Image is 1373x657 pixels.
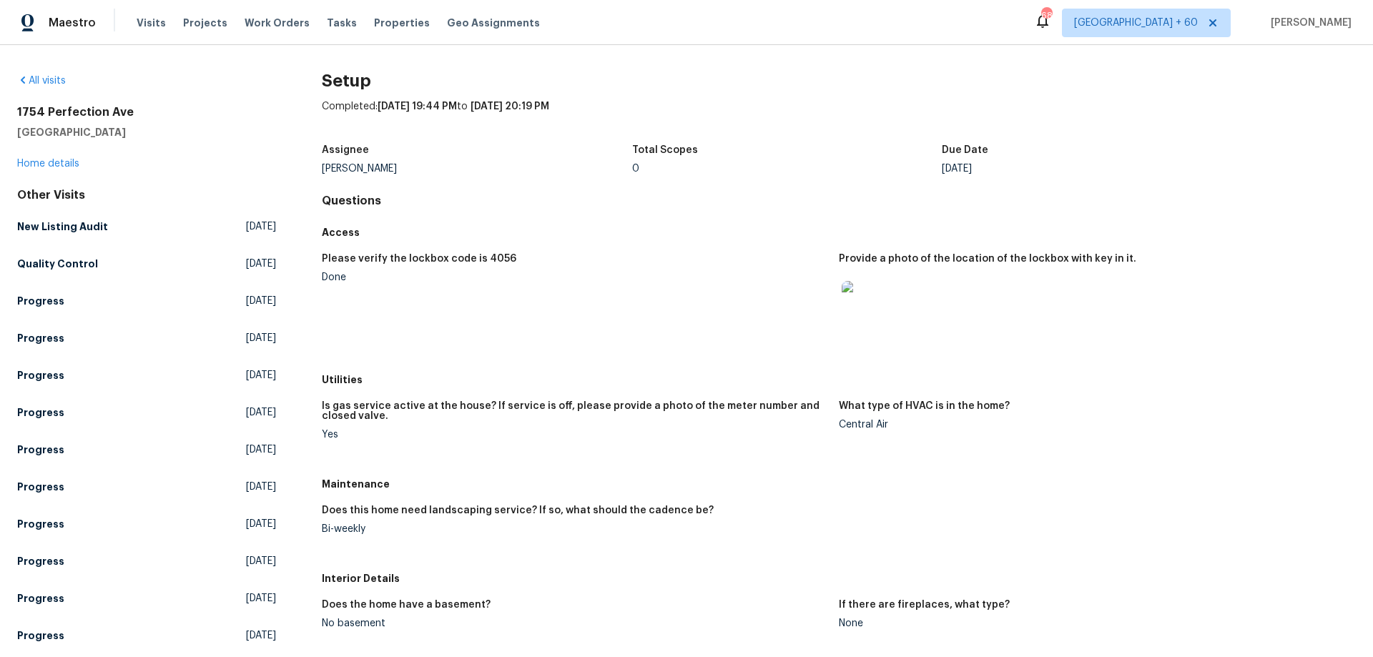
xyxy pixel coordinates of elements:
h5: Progress [17,331,64,345]
span: Maestro [49,16,96,30]
h5: Progress [17,480,64,494]
h5: Progress [17,591,64,606]
span: Visits [137,16,166,30]
h5: Is gas service active at the house? If service is off, please provide a photo of the meter number... [322,401,827,421]
a: Progress[DATE] [17,325,276,351]
h2: 1754 Perfection Ave [17,105,276,119]
a: Progress[DATE] [17,623,276,648]
h5: Please verify the lockbox code is 4056 [322,254,516,264]
div: Completed: to [322,99,1356,137]
span: [DATE] 19:44 PM [378,102,457,112]
h5: [GEOGRAPHIC_DATA] [17,125,276,139]
h5: What type of HVAC is in the home? [839,401,1010,411]
h5: Progress [17,405,64,420]
h5: Utilities [322,372,1356,387]
h5: Maintenance [322,477,1356,491]
div: 0 [632,164,943,174]
span: [DATE] [246,480,276,494]
div: No basement [322,618,827,628]
a: All visits [17,76,66,86]
div: 689 [1041,9,1051,23]
h5: Assignee [322,145,369,155]
h5: If there are fireplaces, what type? [839,600,1010,610]
h5: Progress [17,554,64,568]
a: Progress[DATE] [17,511,276,537]
span: Geo Assignments [447,16,540,30]
h5: Does the home have a basement? [322,600,491,610]
a: Quality Control[DATE] [17,251,276,277]
h4: Questions [322,194,1356,208]
span: [DATE] [246,294,276,308]
span: [DATE] [246,443,276,457]
span: [DATE] [246,554,276,568]
a: Progress[DATE] [17,586,276,611]
span: [DATE] 20:19 PM [471,102,549,112]
span: [DATE] [246,219,276,234]
h5: Provide a photo of the location of the lockbox with key in it. [839,254,1136,264]
a: Progress[DATE] [17,437,276,463]
span: [GEOGRAPHIC_DATA] + 60 [1074,16,1198,30]
a: Progress[DATE] [17,548,276,574]
div: Central Air [839,420,1344,430]
span: [DATE] [246,331,276,345]
h5: Progress [17,294,64,308]
div: Yes [322,430,827,440]
h5: Progress [17,628,64,643]
span: [DATE] [246,517,276,531]
a: Progress[DATE] [17,362,276,388]
h5: Interior Details [322,571,1356,586]
h5: Due Date [942,145,988,155]
h5: Total Scopes [632,145,698,155]
span: [DATE] [246,368,276,382]
div: Done [322,272,827,282]
span: [PERSON_NAME] [1265,16,1352,30]
h5: Progress [17,443,64,457]
h5: New Listing Audit [17,219,108,234]
a: New Listing Audit[DATE] [17,214,276,239]
div: Other Visits [17,188,276,202]
span: Tasks [327,18,357,28]
span: Properties [374,16,430,30]
span: [DATE] [246,628,276,643]
div: [PERSON_NAME] [322,164,632,174]
h5: Quality Control [17,257,98,271]
a: Home details [17,159,79,169]
div: [DATE] [942,164,1252,174]
span: Work Orders [245,16,310,30]
a: Progress[DATE] [17,474,276,500]
span: [DATE] [246,405,276,420]
div: Bi-weekly [322,524,827,534]
a: Progress[DATE] [17,288,276,314]
span: [DATE] [246,591,276,606]
h5: Does this home need landscaping service? If so, what should the cadence be? [322,505,714,515]
span: Projects [183,16,227,30]
h5: Progress [17,517,64,531]
h5: Access [322,225,1356,239]
span: [DATE] [246,257,276,271]
div: None [839,618,1344,628]
h2: Setup [322,74,1356,88]
a: Progress[DATE] [17,400,276,425]
h5: Progress [17,368,64,382]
